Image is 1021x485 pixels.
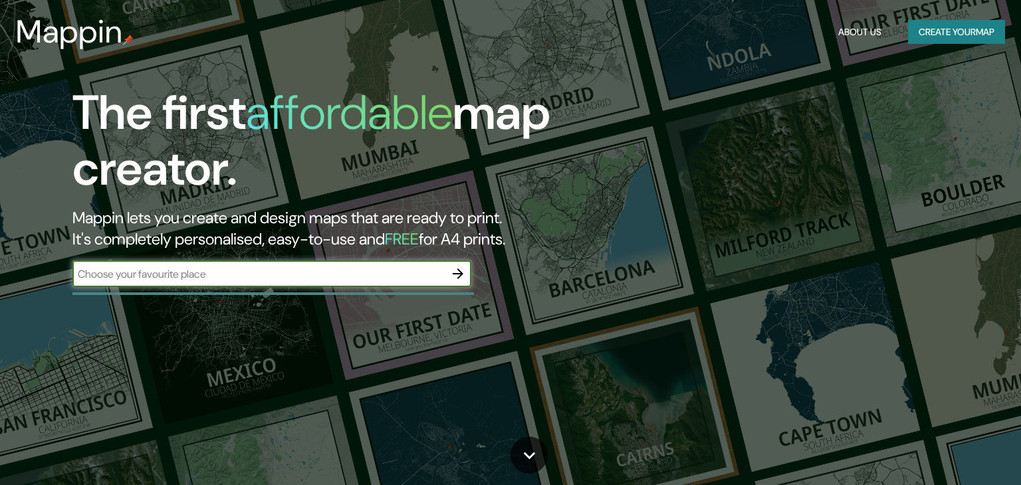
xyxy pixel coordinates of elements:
[908,20,1005,45] button: Create yourmap
[16,13,123,50] h3: Mappin
[833,20,887,45] button: About Us
[72,85,583,207] h1: The first map creator.
[385,229,419,249] h5: FREE
[72,266,445,282] input: Choose your favourite place
[123,35,134,45] img: mappin-pin
[903,433,1006,470] iframe: Help widget launcher
[72,207,583,250] h2: Mappin lets you create and design maps that are ready to print. It's completely personalised, eas...
[246,82,453,144] h1: affordable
